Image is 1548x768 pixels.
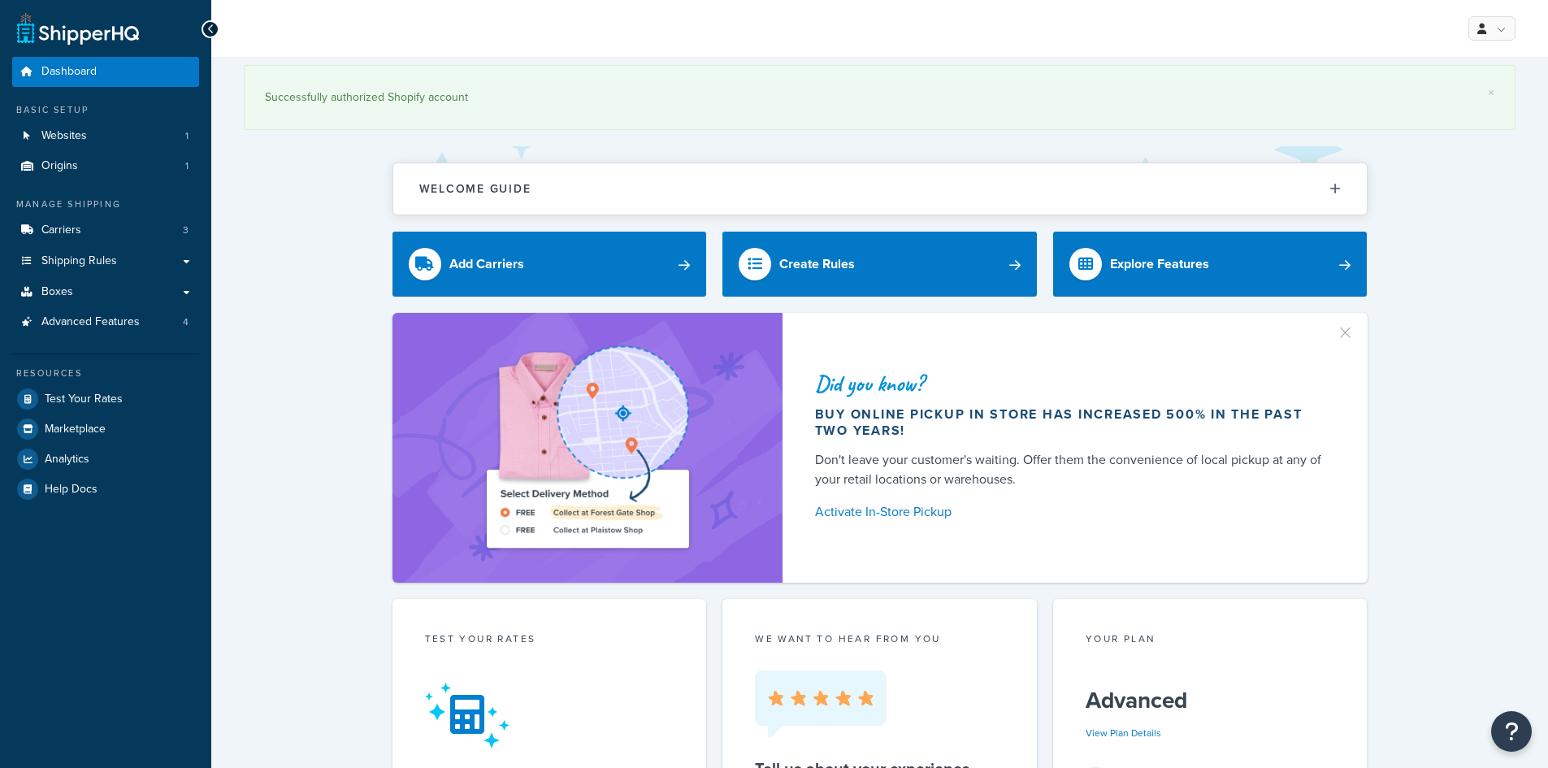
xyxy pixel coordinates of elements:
div: Basic Setup [12,103,199,117]
a: Advanced Features4 [12,307,199,337]
div: Add Carriers [449,253,524,276]
span: Test Your Rates [45,393,123,406]
span: Origins [41,159,78,173]
span: 4 [183,315,189,329]
button: Welcome Guide [393,163,1367,215]
a: Activate In-Store Pickup [815,501,1329,523]
h2: Welcome Guide [419,183,531,195]
span: 3 [183,223,189,237]
div: Resources [12,367,199,380]
div: Explore Features [1110,253,1209,276]
a: Test Your Rates [12,384,199,414]
span: Advanced Features [41,315,140,329]
a: Help Docs [12,475,199,504]
li: Origins [12,151,199,181]
span: Carriers [41,223,81,237]
span: Help Docs [45,483,98,497]
div: Don't leave your customer's waiting. Offer them the convenience of local pickup at any of your re... [815,450,1329,489]
li: Websites [12,121,199,151]
div: Create Rules [779,253,855,276]
a: Add Carriers [392,232,707,297]
a: × [1488,86,1494,99]
a: Origins1 [12,151,199,181]
a: Websites1 [12,121,199,151]
div: Your Plan [1086,631,1335,650]
a: Shipping Rules [12,246,199,276]
span: Analytics [45,453,89,466]
img: ad-shirt-map-b0359fc47e01cab431d101c4b569394f6a03f54285957d908178d52f29eb9668.png [440,337,735,558]
span: Shipping Rules [41,254,117,268]
span: 1 [185,159,189,173]
a: Dashboard [12,57,199,87]
span: Marketplace [45,423,106,436]
div: Successfully authorized Shopify account [265,86,1494,109]
div: Test your rates [425,631,674,650]
div: Manage Shipping [12,197,199,211]
span: Websites [41,129,87,143]
li: Carriers [12,215,199,245]
a: Boxes [12,277,199,307]
a: Carriers3 [12,215,199,245]
h5: Advanced [1086,688,1335,714]
p: we want to hear from you [755,631,1004,646]
li: Advanced Features [12,307,199,337]
div: Did you know? [815,372,1329,395]
a: Create Rules [722,232,1037,297]
div: Buy online pickup in store has increased 500% in the past two years! [815,406,1329,439]
a: Marketplace [12,414,199,444]
span: 1 [185,129,189,143]
span: Dashboard [41,65,97,79]
span: Boxes [41,285,73,299]
a: Explore Features [1053,232,1368,297]
a: Analytics [12,445,199,474]
a: View Plan Details [1086,726,1161,740]
button: Open Resource Center [1491,711,1532,752]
